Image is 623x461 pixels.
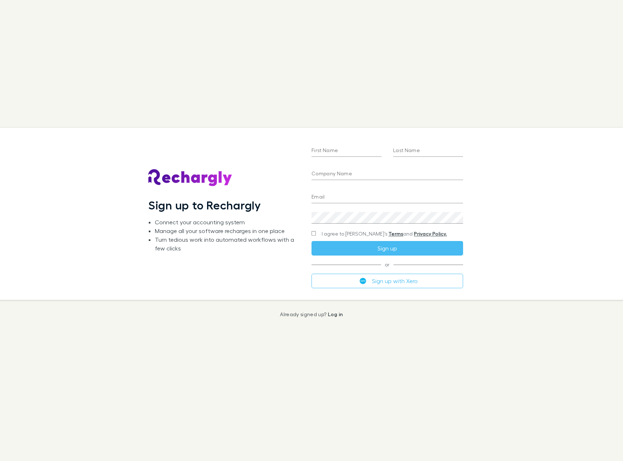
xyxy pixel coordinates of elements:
a: Privacy Policy. [414,230,447,237]
button: Sign up [311,241,463,256]
a: Log in [328,311,343,317]
span: I agree to [PERSON_NAME]’s and [322,230,447,237]
img: Xero's logo [360,278,366,284]
a: Terms [388,230,403,237]
h1: Sign up to Rechargly [148,198,261,212]
li: Manage all your software recharges in one place [155,227,300,235]
button: Sign up with Xero [311,274,463,288]
p: Already signed up? [280,311,343,317]
img: Rechargly's Logo [148,169,232,187]
li: Connect your accounting system [155,218,300,227]
li: Turn tedious work into automated workflows with a few clicks [155,235,300,253]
